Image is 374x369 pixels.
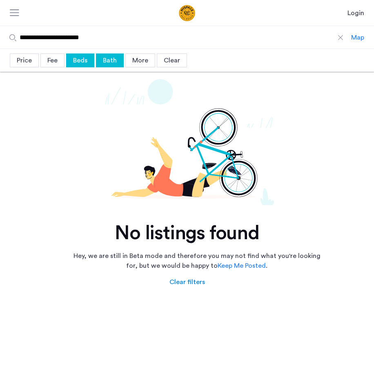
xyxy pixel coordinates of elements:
div: Clear [157,53,187,67]
img: logo [147,5,227,21]
span: Fee [47,57,58,64]
div: Beds [66,53,94,67]
div: Map [351,33,364,42]
a: Keep Me Posted [218,261,266,271]
p: Hey, we are still in Beta mode and therefore you may not find what you're looking for, but we wou... [70,251,323,271]
iframe: chat widget [340,336,366,361]
div: Bath [96,53,124,67]
div: More [125,53,155,67]
div: Price [10,53,39,67]
div: Clear filters [169,277,205,287]
a: Cazamio Logo [147,5,227,21]
img: not-found [10,79,364,205]
a: Login [347,8,364,18]
h2: No listings found [10,222,364,245]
